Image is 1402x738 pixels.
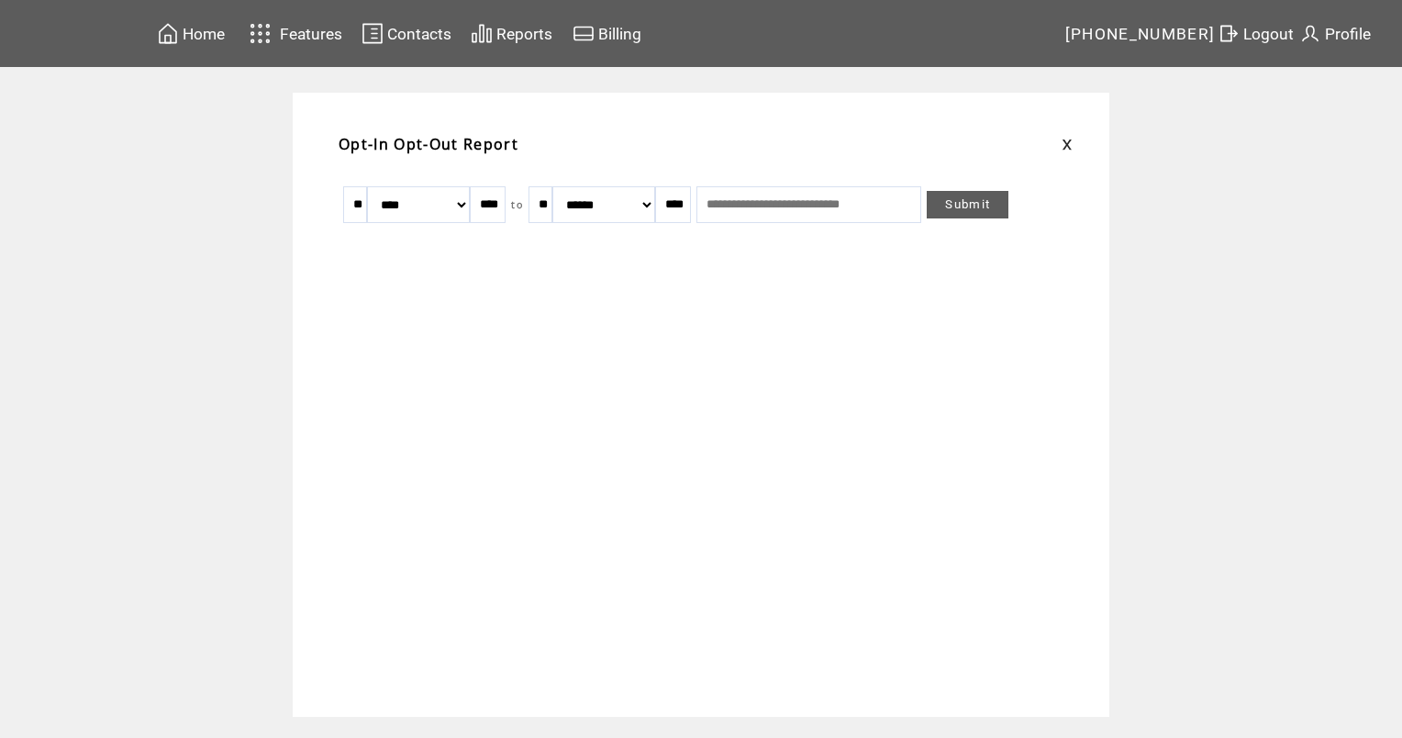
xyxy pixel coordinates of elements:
[339,134,518,154] span: Opt-In Opt-Out Report
[573,22,595,45] img: creidtcard.svg
[1065,25,1216,43] span: [PHONE_NUMBER]
[1218,22,1240,45] img: exit.svg
[1296,19,1374,48] a: Profile
[1215,19,1296,48] a: Logout
[154,19,228,48] a: Home
[511,198,523,211] span: to
[359,19,454,48] a: Contacts
[570,19,644,48] a: Billing
[387,25,451,43] span: Contacts
[241,16,345,51] a: Features
[244,18,276,49] img: features.svg
[183,25,225,43] span: Home
[362,22,384,45] img: contacts.svg
[927,191,1008,218] a: Submit
[280,25,342,43] span: Features
[471,22,493,45] img: chart.svg
[468,19,555,48] a: Reports
[1325,25,1371,43] span: Profile
[598,25,641,43] span: Billing
[1299,22,1321,45] img: profile.svg
[496,25,552,43] span: Reports
[1243,25,1294,43] span: Logout
[157,22,179,45] img: home.svg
